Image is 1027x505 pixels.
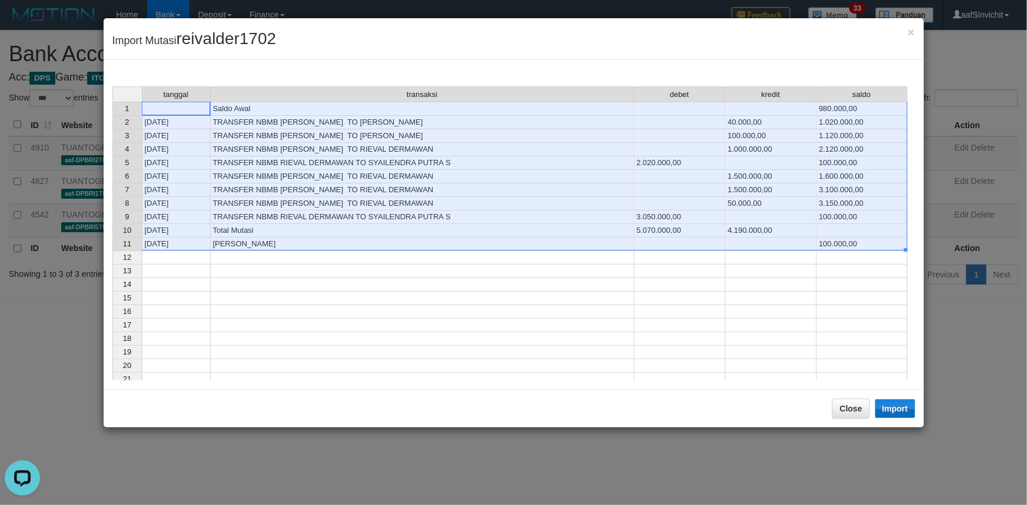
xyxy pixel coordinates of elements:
td: [DATE] [142,156,211,170]
td: [DATE] [142,224,211,238]
span: × [908,25,915,39]
td: 1.120.000,00 [817,129,908,143]
td: 40.000,00 [726,116,817,129]
td: 980.000,00 [817,102,908,116]
td: [DATE] [142,129,211,143]
span: 20 [123,361,131,370]
span: 18 [123,334,131,343]
td: 5.070.000,00 [634,224,726,238]
td: 100.000,00 [817,238,908,251]
span: transaksi [407,91,437,99]
span: saldo [852,91,870,99]
span: 5 [125,158,129,167]
td: [PERSON_NAME] [211,238,634,251]
td: [DATE] [142,183,211,197]
td: 50.000,00 [726,197,817,210]
td: TRANSFER NBMB RIEVAL DERMAWAN TO SYAILENDRA PUTRA S [211,210,634,224]
span: 7 [125,185,129,194]
td: 1.600.000,00 [817,170,908,183]
td: 100.000,00 [726,129,817,143]
td: 1.020.000,00 [817,116,908,129]
td: [DATE] [142,170,211,183]
span: 17 [123,320,131,329]
td: TRANSFER NBMB [PERSON_NAME] TO RIEVAL DERMAWAN [211,183,634,197]
span: reivalder1702 [177,29,277,48]
td: 3.100.000,00 [817,183,908,197]
td: 100.000,00 [817,156,908,170]
td: 1.500.000,00 [726,183,817,197]
button: Close [832,399,870,419]
th: Select whole grid [112,86,142,102]
td: 2.120.000,00 [817,143,908,156]
span: Import Mutasi [112,35,277,46]
span: kredit [762,91,780,99]
td: TRANSFER NBMB [PERSON_NAME] TO RIEVAL DERMAWAN [211,170,634,183]
span: 1 [125,104,129,113]
span: 13 [123,266,131,275]
button: Close [908,26,915,38]
td: 4.190.000,00 [726,224,817,238]
td: 1.000.000,00 [726,143,817,156]
span: 15 [123,293,131,302]
span: 6 [125,172,129,180]
span: 12 [123,253,131,262]
span: 19 [123,347,131,356]
td: 3.050.000,00 [634,210,726,224]
td: TRANSFER NBMB [PERSON_NAME] TO [PERSON_NAME] [211,116,634,129]
span: 8 [125,199,129,208]
td: 2.020.000,00 [634,156,726,170]
span: 3 [125,131,129,140]
td: TRANSFER NBMB [PERSON_NAME] TO RIEVAL DERMAWAN [211,197,634,210]
span: tanggal [164,91,189,99]
span: 9 [125,212,129,221]
span: 16 [123,307,131,316]
td: Saldo Awal [211,102,634,116]
td: TRANSFER NBMB [PERSON_NAME] TO [PERSON_NAME] [211,129,634,143]
td: 1.500.000,00 [726,170,817,183]
span: 4 [125,145,129,153]
td: [DATE] [142,197,211,210]
td: [DATE] [142,143,211,156]
td: [DATE] [142,210,211,224]
td: TRANSFER NBMB RIEVAL DERMAWAN TO SYAILENDRA PUTRA S [211,156,634,170]
span: debet [670,91,689,99]
button: Import [875,399,915,418]
span: 11 [123,239,131,248]
span: 10 [123,226,131,235]
td: Total Mutasi [211,224,634,238]
td: [DATE] [142,116,211,129]
td: [DATE] [142,238,211,251]
span: 2 [125,118,129,126]
td: 3.150.000,00 [817,197,908,210]
button: Open LiveChat chat widget [5,5,40,40]
td: TRANSFER NBMB [PERSON_NAME] TO RIEVAL DERMAWAN [211,143,634,156]
span: 21 [123,374,131,383]
td: 100.000,00 [817,210,908,224]
span: 14 [123,280,131,289]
